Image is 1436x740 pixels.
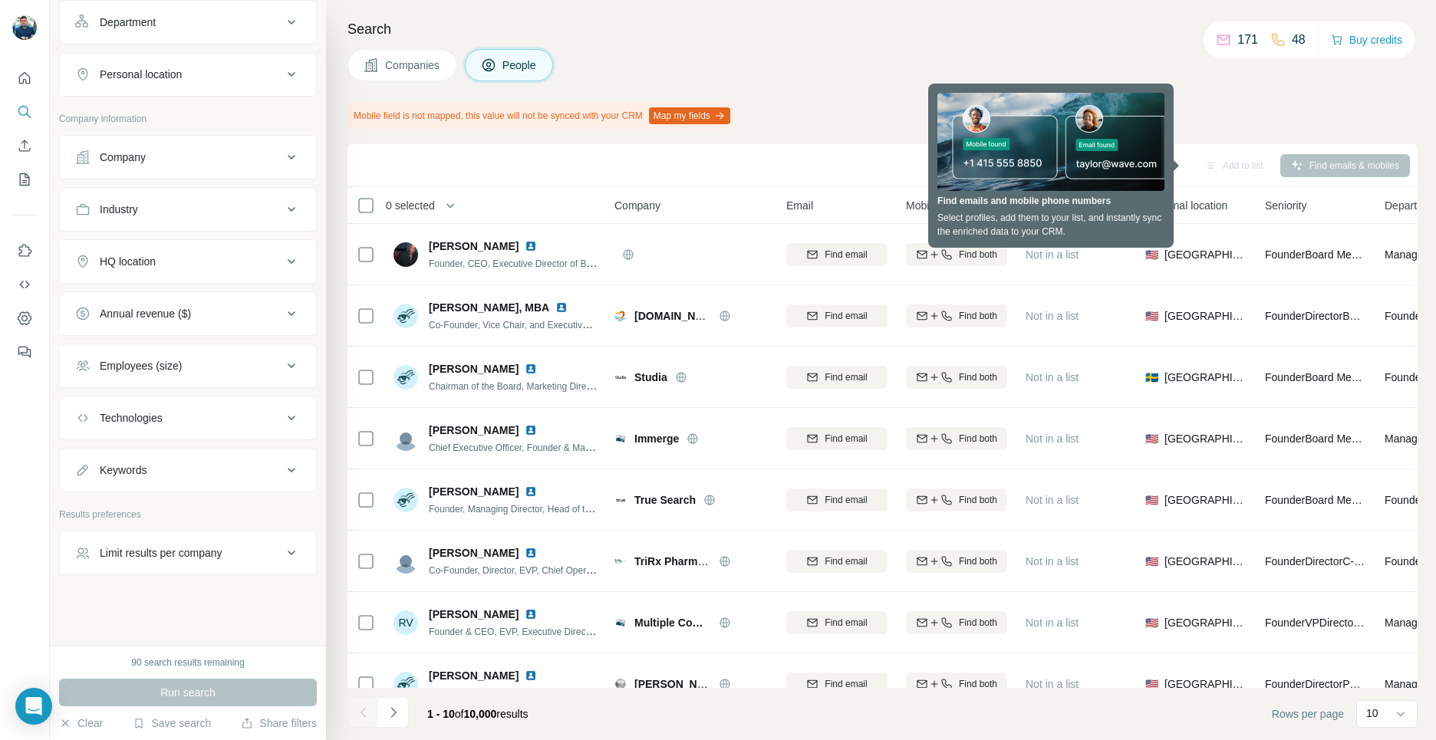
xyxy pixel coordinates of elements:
span: Find email [825,554,867,568]
button: Find both [906,488,1007,511]
span: Email [786,198,813,213]
span: Founder & CEO, EVP, Executive Director, Strategic Alliances [429,625,677,637]
div: HQ location [100,254,156,269]
div: Department [100,15,156,30]
span: Rows per page [1272,706,1344,722]
span: Mobile [906,198,937,213]
span: Find both [959,432,997,446]
img: Avatar [394,426,418,451]
button: Personal location [60,56,316,93]
span: [GEOGRAPHIC_DATA] [1164,615,1247,630]
button: Find email [786,304,888,327]
span: TriRx Pharmaceutical Services [634,555,791,567]
span: 🇺🇸 [1145,554,1158,569]
div: Personal location [100,67,182,82]
span: Founder VP Director C-Level [1265,617,1394,629]
button: Find email [786,611,888,634]
span: 0 selected [386,198,435,213]
button: Find both [906,427,1007,450]
button: My lists [12,166,37,193]
img: Avatar [394,672,418,696]
button: Save search [133,715,211,731]
span: Founder, CEO, Executive Director of Business Development and Board Member [429,257,756,269]
img: Logo of Steward Partners Global Advisory [614,678,627,690]
span: 🇺🇸 [1145,615,1158,630]
button: Use Surfe API [12,271,37,298]
div: Annual revenue ($) [100,306,191,321]
span: [PERSON_NAME] [429,484,519,499]
h4: Search [347,18,1418,40]
button: Find email [786,427,888,450]
span: [GEOGRAPHIC_DATA] [1164,431,1247,446]
span: Co-Founder, Vice Chair, and Executive Director/CEO [429,318,644,331]
button: Keywords [60,452,316,488]
img: Avatar [394,365,418,390]
span: 🇺🇸 [1145,431,1158,446]
img: Avatar [394,242,418,267]
span: Chairman of the Board, Marketing Director, CFO and Founder [429,380,680,392]
span: [GEOGRAPHIC_DATA] [1164,492,1247,508]
span: True Search [634,492,696,508]
span: [GEOGRAPHIC_DATA] [1164,676,1247,692]
span: Find both [959,248,997,261]
span: Find both [959,677,997,691]
span: Multiple Companies [634,615,711,630]
button: Department [60,4,316,41]
span: Companies [385,58,441,73]
img: LinkedIn logo [525,424,537,436]
div: Keywords [100,462,147,478]
img: Logo of Immerge [614,432,627,445]
button: Quick start [12,64,37,92]
span: Find email [825,432,867,446]
img: Avatar [394,488,418,512]
img: LinkedIn logo [525,363,537,375]
span: Not in a list [1026,555,1079,567]
button: Find email [786,243,888,266]
span: of [455,708,464,720]
div: Company [100,150,146,165]
span: Find both [959,309,997,323]
button: Find email [786,550,888,573]
span: results [427,708,529,720]
button: Navigate to next page [378,697,409,728]
button: Use Surfe on LinkedIn [12,237,37,265]
img: Logo of Multiple Companies [614,617,627,629]
span: [GEOGRAPHIC_DATA] [1164,554,1247,569]
button: Search [12,98,37,126]
span: [PERSON_NAME] [429,361,519,377]
button: Feedback [12,338,37,366]
button: Find both [906,673,1007,696]
img: Avatar [394,549,418,574]
span: Co-Founder, Director, EVP, Chief Operating Officer [429,564,636,576]
button: Map my fields [649,107,730,124]
span: Find email [825,370,867,384]
div: Limit results per company [100,545,222,561]
span: Find email [825,616,867,630]
span: Find email [825,248,867,261]
img: LinkedIn logo [525,485,537,498]
span: Lists [1026,198,1048,213]
button: Dashboard [12,304,37,332]
button: Find both [906,550,1007,573]
p: 48 [1292,31,1306,49]
span: [GEOGRAPHIC_DATA] [1164,247,1247,262]
span: [GEOGRAPHIC_DATA] [1164,308,1247,324]
div: Employees (size) [100,358,182,373]
span: Founder Director C-Level VP [1265,555,1394,567]
img: Logo of TriRx Pharmaceutical Services [614,555,627,567]
button: Company [60,139,316,176]
span: 🇸🇪 [1145,370,1158,385]
p: 10 [1366,705,1378,721]
button: Find email [786,673,888,696]
img: LinkedIn logo [525,669,537,682]
span: 🇺🇸 [1145,308,1158,324]
span: Personal location [1145,198,1227,213]
span: Founder Director Partner C-Level [1265,678,1415,690]
img: Avatar [12,15,37,40]
span: 🇺🇸 [1145,492,1158,508]
img: LinkedIn logo [525,608,537,620]
button: Technologies [60,400,316,436]
button: Share filters [241,715,317,731]
button: Find both [906,366,1007,389]
span: Find email [825,493,867,507]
